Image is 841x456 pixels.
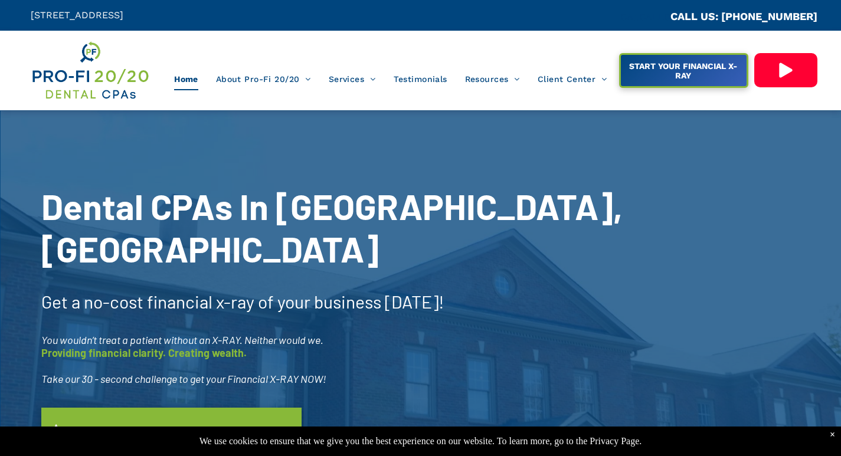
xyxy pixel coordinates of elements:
a: Testimonials [385,68,456,90]
span: [STREET_ADDRESS] [31,9,123,21]
span: Providing financial clarity. Creating wealth. [41,346,247,359]
span: Dental CPAs In [GEOGRAPHIC_DATA], [GEOGRAPHIC_DATA] [41,185,623,270]
span: You wouldn’t treat a patient without an X-RAY. Neither would we. [41,333,323,346]
span: CA::CALLC [620,11,670,22]
a: CALL US: [PHONE_NUMBER] [670,10,817,22]
span: START YOUR FINANCIAL X-RAY [621,55,745,86]
span: Get a [41,291,80,312]
img: Get Dental CPA Consulting, Bookkeeping, & Bank Loans [31,40,149,101]
a: Client Center [529,68,616,90]
span: Take our 30 - second challenge to get your Financial X-RAY NOW! [41,372,326,385]
a: Services [320,68,385,90]
a: START YOUR FINANCIAL X-RAY [619,53,748,88]
span: TAKE OUR 30-SECOND CHALLENGE [75,420,268,444]
a: Resources [456,68,529,90]
a: TAKE OUR 30-SECOND CHALLENGE [41,408,302,456]
a: About Pro-Fi 20/20 [207,68,320,90]
a: Home [165,68,207,90]
span: of your business [DATE]! [258,291,444,312]
span: no-cost financial x-ray [84,291,254,312]
div: Dismiss notification [830,429,835,440]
